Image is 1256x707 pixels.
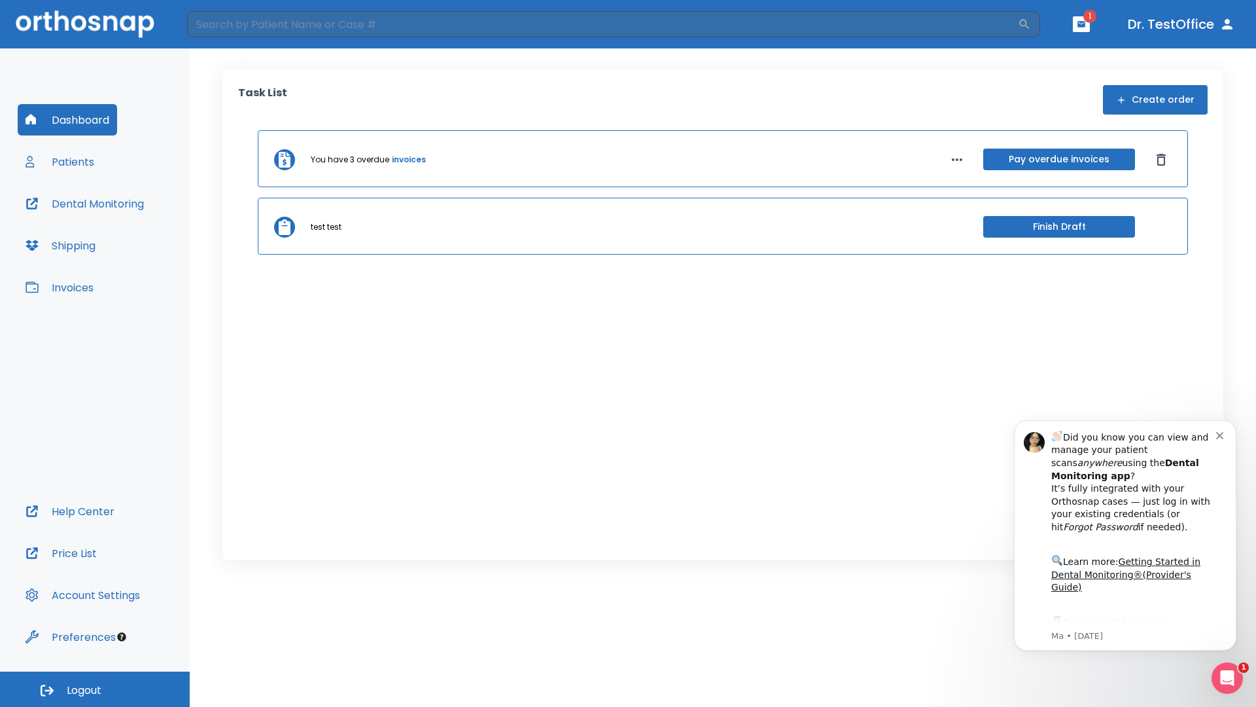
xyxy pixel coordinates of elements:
[18,496,122,527] button: Help Center
[18,188,152,219] button: Dental Monitoring
[222,28,232,39] button: Dismiss notification
[18,272,101,303] button: Invoices
[67,683,101,698] span: Logout
[18,621,124,653] button: Preferences
[18,104,117,136] button: Dashboard
[187,11,1018,37] input: Search by Patient Name or Case #
[57,230,222,242] p: Message from Ma, sent 4w ago
[311,154,389,166] p: You have 3 overdue
[392,154,426,166] a: invoices
[16,10,154,37] img: Orthosnap
[238,85,287,115] p: Task List
[18,579,148,611] button: Account Settings
[18,230,103,261] button: Shipping
[994,401,1256,672] iframe: Intercom notifications message
[1212,662,1243,694] iframe: Intercom live chat
[311,221,341,233] p: test test
[983,216,1135,238] button: Finish Draft
[116,631,128,643] div: Tooltip anchor
[1103,85,1208,115] button: Create order
[1083,10,1096,23] span: 1
[1123,12,1240,36] button: Dr. TestOffice
[18,537,105,569] button: Price List
[57,217,173,240] a: App Store
[18,146,102,177] button: Patients
[57,213,222,280] div: Download the app: | ​ Let us know if you need help getting started!
[983,149,1135,170] button: Pay overdue invoices
[1238,662,1249,673] span: 1
[1151,149,1172,170] button: Dismiss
